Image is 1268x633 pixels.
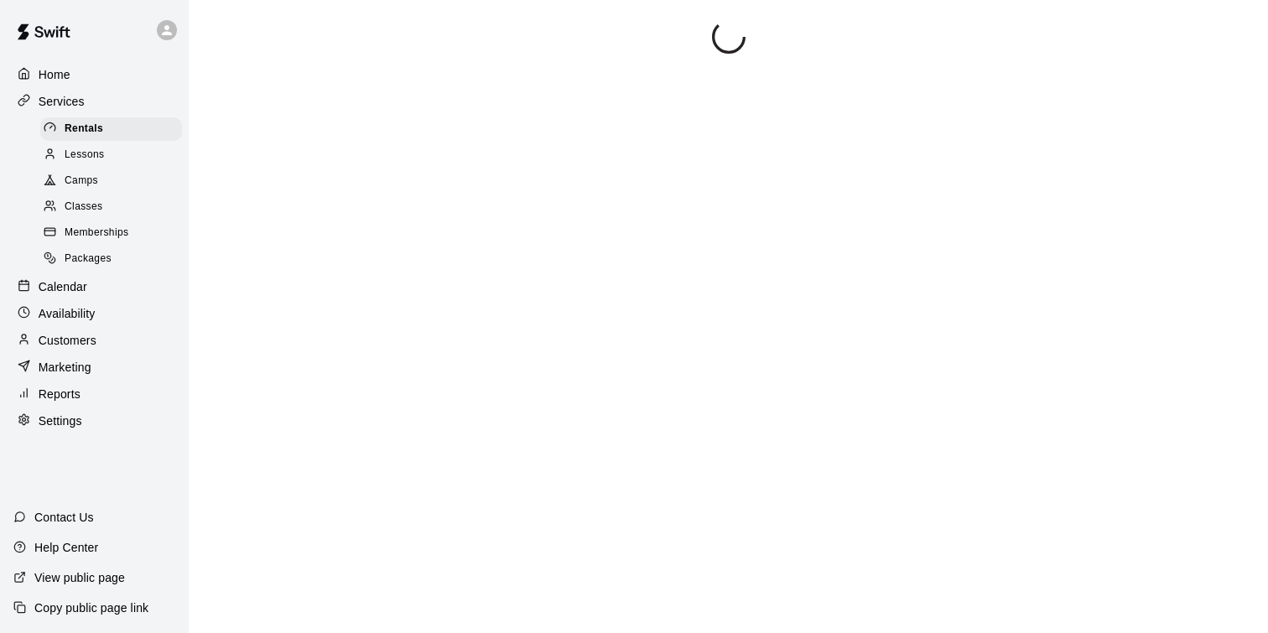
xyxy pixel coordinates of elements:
[13,381,175,407] a: Reports
[39,93,85,110] p: Services
[40,117,182,141] div: Rentals
[40,116,189,142] a: Rentals
[39,386,81,402] p: Reports
[40,221,189,246] a: Memberships
[39,305,96,322] p: Availability
[34,569,125,586] p: View public page
[39,359,91,376] p: Marketing
[40,169,189,195] a: Camps
[13,328,175,353] a: Customers
[40,221,182,245] div: Memberships
[40,143,182,167] div: Lessons
[39,278,87,295] p: Calendar
[13,274,175,299] a: Calendar
[65,121,103,137] span: Rentals
[40,246,189,272] a: Packages
[40,169,182,193] div: Camps
[34,539,98,556] p: Help Center
[13,355,175,380] a: Marketing
[13,301,175,326] a: Availability
[65,147,105,163] span: Lessons
[34,599,148,616] p: Copy public page link
[65,225,128,241] span: Memberships
[39,412,82,429] p: Settings
[39,332,96,349] p: Customers
[39,66,70,83] p: Home
[13,408,175,433] a: Settings
[40,247,182,271] div: Packages
[65,251,112,267] span: Packages
[65,173,98,189] span: Camps
[13,62,175,87] a: Home
[40,142,189,168] a: Lessons
[34,509,94,526] p: Contact Us
[40,195,182,219] div: Classes
[40,195,189,221] a: Classes
[65,199,102,215] span: Classes
[13,89,175,114] a: Services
